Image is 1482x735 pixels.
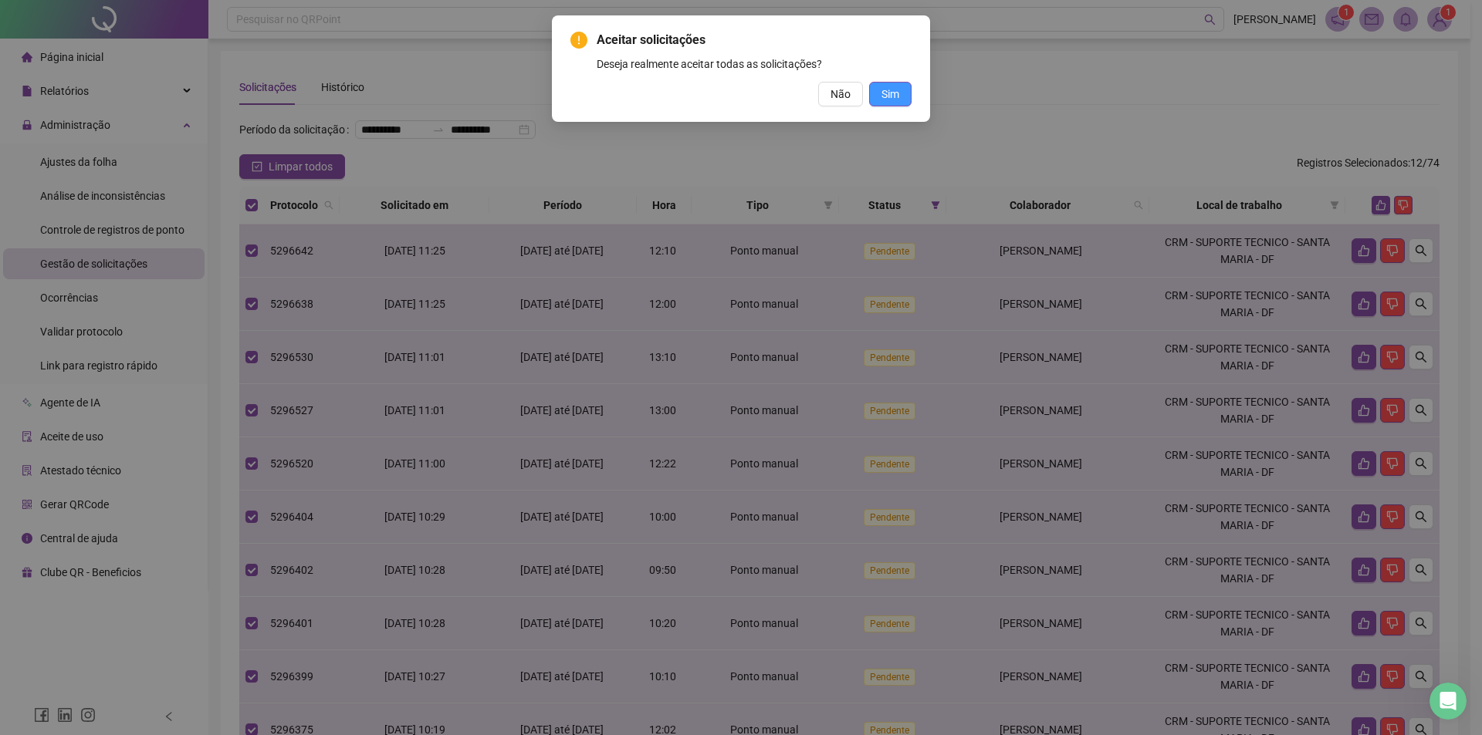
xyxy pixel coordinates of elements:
[818,82,863,106] button: Não
[831,86,851,103] span: Não
[1430,683,1467,720] iframe: Intercom live chat
[570,32,587,49] span: exclamation-circle
[597,31,912,49] span: Aceitar solicitações
[597,56,912,72] div: Deseja realmente aceitar todas as solicitações?
[869,82,912,106] button: Sim
[881,86,899,103] span: Sim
